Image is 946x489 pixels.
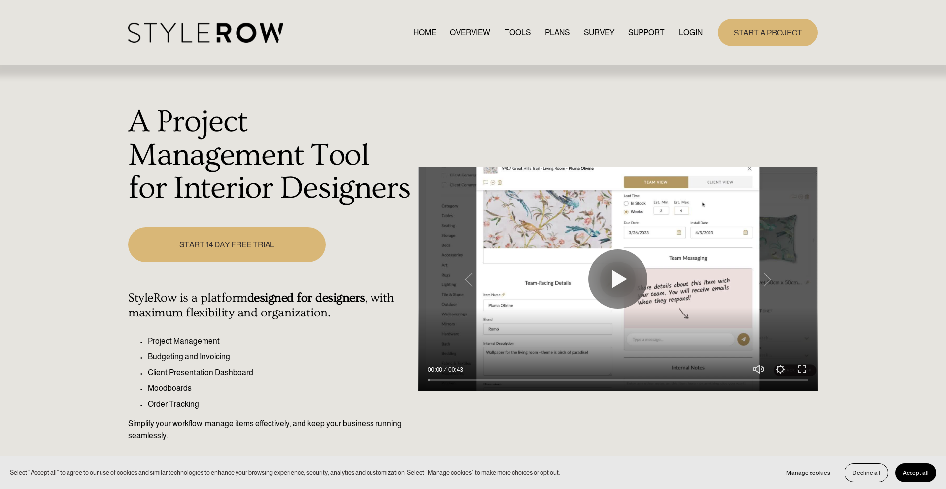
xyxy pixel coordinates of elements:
[10,468,560,477] p: Select “Accept all” to agree to our use of cookies and similar technologies to enhance your brows...
[445,365,466,375] div: Duration
[128,418,412,442] p: Simplify your workflow, manage items effectively, and keep your business running seamlessly.
[628,27,665,38] span: SUPPORT
[128,23,283,43] img: StyleRow
[148,367,412,379] p: Client Presentation Dashboard
[428,365,445,375] div: Current time
[584,26,614,39] a: SURVEY
[148,335,412,347] p: Project Management
[786,469,830,476] span: Manage cookies
[505,26,531,39] a: TOOLS
[247,291,365,305] strong: designed for designers
[545,26,570,39] a: PLANS
[428,377,808,384] input: Seek
[845,463,888,482] button: Decline all
[852,469,880,476] span: Decline all
[718,19,818,46] a: START A PROJECT
[779,463,838,482] button: Manage cookies
[413,26,436,39] a: HOME
[903,469,929,476] span: Accept all
[128,291,412,320] h4: StyleRow is a platform , with maximum flexibility and organization.
[128,105,412,206] h1: A Project Management Tool for Interior Designers
[588,249,647,309] button: Play
[148,351,412,363] p: Budgeting and Invoicing
[148,383,412,394] p: Moodboards
[148,398,412,410] p: Order Tracking
[628,26,665,39] a: folder dropdown
[679,26,703,39] a: LOGIN
[895,463,936,482] button: Accept all
[450,26,490,39] a: OVERVIEW
[128,227,325,262] a: START 14 DAY FREE TRIAL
